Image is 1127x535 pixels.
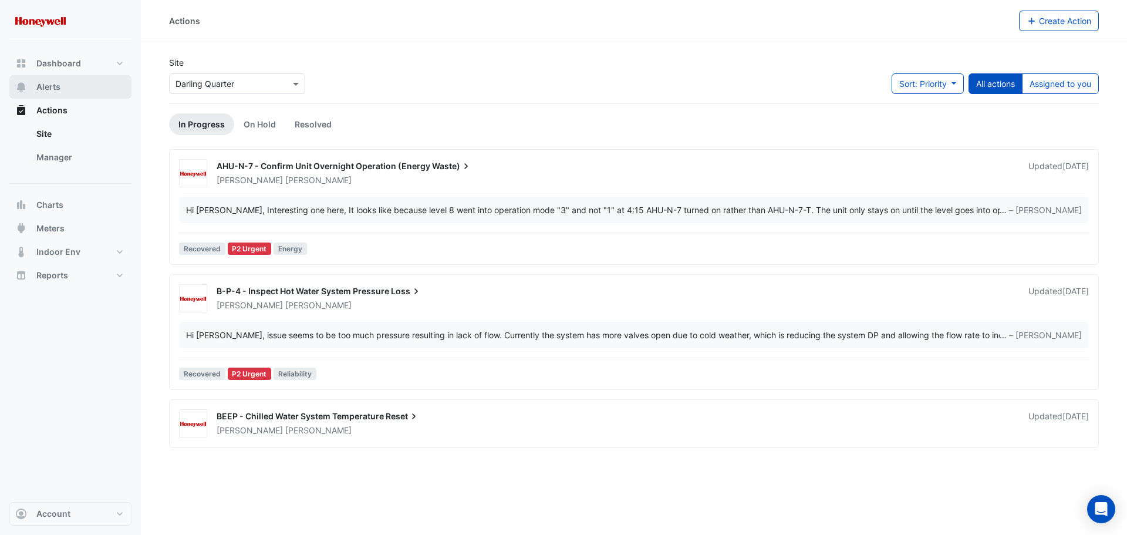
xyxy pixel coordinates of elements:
span: Reliability [274,368,316,380]
span: Tue 19-Aug-2025 10:43 AEST [1062,161,1089,171]
div: Actions [169,15,200,27]
a: Manager [27,146,131,169]
div: P2 Urgent [228,368,272,380]
span: AHU-N-7 - Confirm Unit Overnight Operation (Energy [217,161,430,171]
span: – [PERSON_NAME] [1009,204,1082,216]
span: [PERSON_NAME] [217,175,283,185]
span: Dashboard [36,58,81,69]
div: Open Intercom Messenger [1087,495,1115,523]
span: Waste) [432,160,472,172]
a: Site [27,122,131,146]
app-icon: Alerts [15,81,27,93]
div: Updated [1028,285,1089,311]
a: In Progress [169,113,234,135]
div: Hi [PERSON_NAME], issue seems to be too much pressure resulting in lack of flow. Currently the sy... [186,329,1000,341]
span: B-P-4 - Inspect Hot Water System Pressure [217,286,389,296]
span: Indoor Env [36,246,80,258]
span: Actions [36,105,68,116]
button: Dashboard [9,52,131,75]
span: Account [36,508,70,520]
span: [PERSON_NAME] [217,300,283,310]
span: Create Action [1039,16,1091,26]
div: Actions [9,122,131,174]
app-icon: Meters [15,223,27,234]
span: [PERSON_NAME] [217,425,283,435]
button: Sort: Priority [892,73,964,94]
label: Site [169,56,184,69]
button: Indoor Env [9,240,131,264]
span: Tue 27-May-2025 09:46 AEST [1062,411,1089,421]
span: [PERSON_NAME] [285,425,352,436]
span: BEEP - Chilled Water System Temperature [217,411,384,421]
button: Alerts [9,75,131,99]
button: All actions [969,73,1023,94]
span: Reset [386,410,420,422]
span: Meters [36,223,65,234]
div: … [186,204,1082,216]
div: Hi [PERSON_NAME], Interesting one here, It looks like because level 8 went into operation mode "3... [186,204,1000,216]
app-icon: Reports [15,270,27,281]
a: Resolved [285,113,341,135]
span: Tue 29-Jul-2025 14:30 AEST [1062,286,1089,296]
button: Account [9,502,131,526]
app-icon: Dashboard [15,58,27,69]
span: Reports [36,270,68,281]
span: Recovered [179,368,225,380]
span: Sort: Priority [899,79,947,89]
app-icon: Actions [15,105,27,116]
img: Honeywell [180,293,207,305]
app-icon: Indoor Env [15,246,27,258]
span: Recovered [179,243,225,255]
span: Energy [274,243,307,255]
span: Charts [36,199,63,211]
app-icon: Charts [15,199,27,211]
span: – [PERSON_NAME] [1009,329,1082,341]
button: Create Action [1019,11,1099,31]
div: P2 Urgent [228,243,272,255]
button: Reports [9,264,131,287]
a: On Hold [234,113,285,135]
img: Company Logo [14,9,67,33]
span: Loss [391,285,422,297]
span: [PERSON_NAME] [285,300,352,311]
img: Honeywell [180,168,207,180]
span: Alerts [36,81,60,93]
div: … [186,329,1082,341]
button: Charts [9,193,131,217]
div: Updated [1028,160,1089,186]
div: Updated [1028,410,1089,436]
button: Assigned to you [1022,73,1099,94]
span: [PERSON_NAME] [285,174,352,186]
img: Honeywell [180,418,207,430]
button: Meters [9,217,131,240]
button: Actions [9,99,131,122]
